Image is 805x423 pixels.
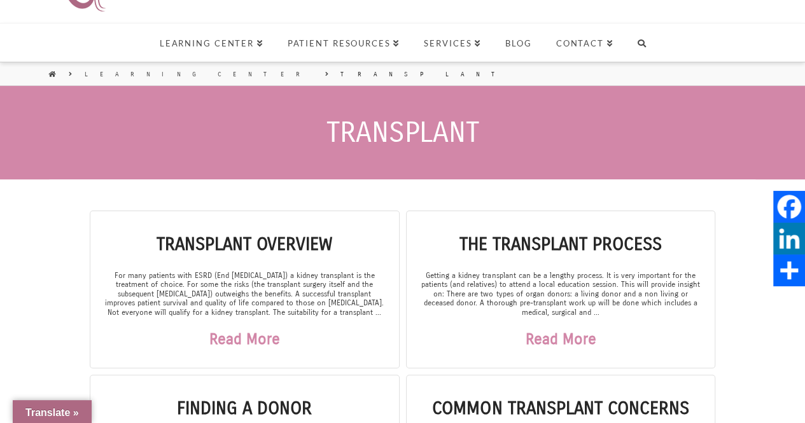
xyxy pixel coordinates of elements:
span: Services [424,39,481,48]
a: Patient Resources [275,24,412,62]
a: Learning Center [85,70,312,79]
a: Common Transplant Concerns [432,398,689,419]
div: Getting a kidney transplant can be a lengthy process. It is very important for the patients (and ... [419,271,703,361]
span: Translate » [25,407,79,418]
a: Transplant [340,70,508,79]
span: Learning Center [160,39,263,48]
a: Read More [525,317,596,361]
a: Services [411,24,493,62]
a: Learning Center [147,24,275,62]
span: Contact [556,39,613,48]
a: Transplant Overview [157,233,332,255]
div: For many patients with ESRD (End [MEDICAL_DATA]) a kidney transplant is the treatment of choice. ... [103,271,386,361]
a: Facebook [773,191,805,223]
a: Blog [493,24,543,62]
a: Read More [209,317,280,361]
a: Contact [543,24,625,62]
a: LinkedIn [773,223,805,254]
span: Blog [505,39,532,48]
a: Finding a Donor [177,398,312,419]
a: The Transplant Process [459,233,662,255]
span: Patient Resources [288,39,400,48]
